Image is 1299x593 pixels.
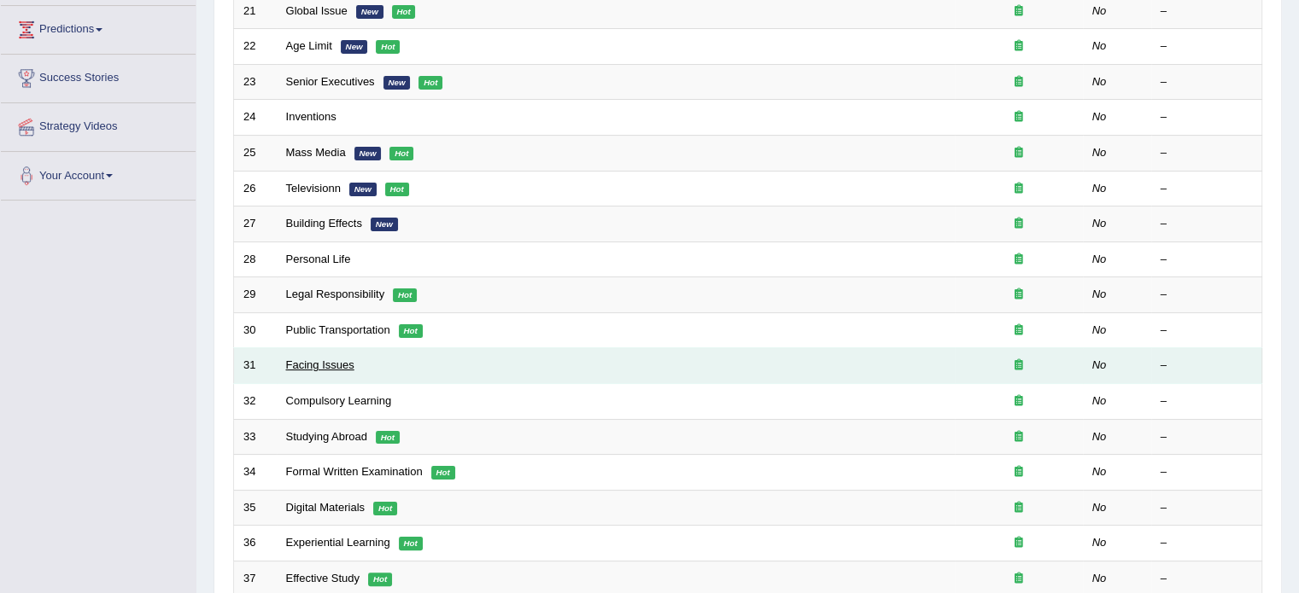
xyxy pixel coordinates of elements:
[368,573,392,586] em: Hot
[1,6,196,49] a: Predictions
[399,537,423,550] em: Hot
[286,39,332,52] a: Age Limit
[286,110,336,123] a: Inventions
[286,288,385,300] a: Legal Responsibility
[1092,465,1107,478] em: No
[1092,146,1107,159] em: No
[385,183,409,196] em: Hot
[286,465,423,478] a: Formal Written Examination
[964,393,1074,410] div: Exam occurring question
[234,526,277,561] td: 36
[234,29,277,65] td: 22
[234,419,277,455] td: 33
[1161,500,1253,516] div: –
[1,55,196,97] a: Success Stories
[1161,3,1253,20] div: –
[1092,4,1107,17] em: No
[1161,145,1253,161] div: –
[964,287,1074,303] div: Exam occurring question
[376,431,400,445] em: Hot
[1092,430,1107,443] em: No
[1092,358,1107,371] em: No
[1161,464,1253,480] div: –
[1092,394,1107,407] em: No
[286,572,360,584] a: Effective Study
[1161,287,1253,303] div: –
[286,75,375,88] a: Senior Executives
[964,323,1074,339] div: Exam occurring question
[392,5,416,19] em: Hot
[286,182,341,195] a: Televisionn
[964,358,1074,374] div: Exam occurring question
[964,252,1074,268] div: Exam occurring question
[373,502,397,515] em: Hot
[234,136,277,172] td: 25
[1092,217,1107,230] em: No
[964,145,1074,161] div: Exam occurring question
[1,103,196,146] a: Strategy Videos
[1092,323,1107,336] em: No
[1161,38,1253,55] div: –
[1161,535,1253,551] div: –
[286,253,351,265] a: Personal Life
[1161,571,1253,587] div: –
[1161,109,1253,125] div: –
[234,455,277,491] td: 34
[1092,110,1107,123] em: No
[286,4,348,17] a: Global Issue
[234,348,277,384] td: 31
[1092,288,1107,300] em: No
[234,383,277,419] td: 32
[399,324,423,338] em: Hot
[1161,216,1253,232] div: –
[1092,536,1107,549] em: No
[234,490,277,526] td: 35
[1092,253,1107,265] em: No
[371,218,398,231] em: New
[389,147,413,160] em: Hot
[1161,358,1253,374] div: –
[964,571,1074,587] div: Exam occurring question
[964,74,1074,90] div: Exam occurring question
[1092,39,1107,52] em: No
[354,147,382,160] em: New
[341,40,368,54] em: New
[431,466,455,480] em: Hot
[964,38,1074,55] div: Exam occurring question
[356,5,383,19] em: New
[418,76,442,90] em: Hot
[1161,323,1253,339] div: –
[234,64,277,100] td: 23
[964,464,1074,480] div: Exam occurring question
[393,288,417,302] em: Hot
[1161,74,1253,90] div: –
[376,40,400,54] em: Hot
[1161,429,1253,445] div: –
[383,76,411,90] em: New
[286,394,392,407] a: Compulsory Learning
[1092,182,1107,195] em: No
[349,183,377,196] em: New
[286,430,367,443] a: Studying Abroad
[234,312,277,348] td: 30
[286,358,354,371] a: Facing Issues
[286,536,390,549] a: Experiential Learning
[234,206,277,242] td: 27
[1161,181,1253,197] div: –
[964,500,1074,516] div: Exam occurring question
[964,429,1074,445] div: Exam occurring question
[286,146,346,159] a: Mass Media
[1161,252,1253,268] div: –
[234,100,277,136] td: 24
[234,241,277,277] td: 28
[964,109,1074,125] div: Exam occurring question
[286,501,365,514] a: Digital Materials
[234,171,277,206] td: 26
[964,3,1074,20] div: Exam occurring question
[964,216,1074,232] div: Exam occurring question
[964,181,1074,197] div: Exam occurring question
[1092,572,1107,584] em: No
[286,217,362,230] a: Building Effects
[1092,501,1107,514] em: No
[286,323,390,336] a: Public Transportation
